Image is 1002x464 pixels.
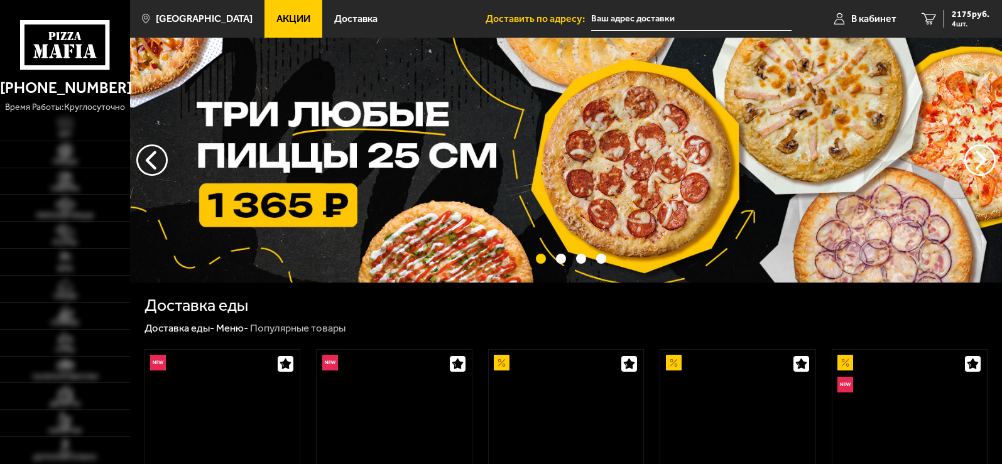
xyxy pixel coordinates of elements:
button: предыдущий [964,144,996,176]
span: [GEOGRAPHIC_DATA] [156,14,253,24]
img: Акционный [837,355,853,370]
img: Новинка [837,377,853,392]
div: Популярные товары [250,321,346,335]
span: В кабинет [851,14,896,24]
span: 4 шт. [952,20,989,28]
span: Доставка [334,14,378,24]
img: Новинка [150,355,166,370]
span: 2175 руб. [952,10,989,19]
img: Акционный [494,355,509,370]
img: Акционный [666,355,682,370]
input: Ваш адрес доставки [591,8,792,31]
img: Новинка [322,355,338,370]
a: Меню- [216,321,248,334]
button: точки переключения [596,254,606,264]
button: следующий [136,144,168,176]
button: точки переключения [536,254,546,264]
span: Доставить по адресу: [486,14,591,24]
span: Акции [276,14,310,24]
button: точки переключения [576,254,586,264]
button: точки переключения [556,254,566,264]
h1: Доставка еды [144,297,248,314]
a: Доставка еды- [144,321,214,334]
